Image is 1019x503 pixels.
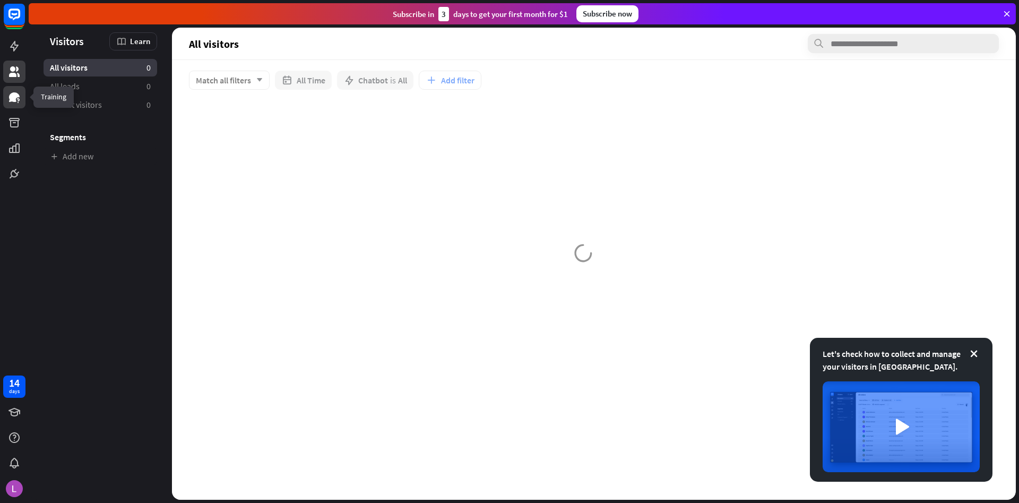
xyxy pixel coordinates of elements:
[50,99,102,110] span: Recent visitors
[130,36,150,46] span: Learn
[146,81,151,92] aside: 0
[823,381,980,472] img: image
[823,347,980,373] div: Let's check how to collect and manage your visitors in [GEOGRAPHIC_DATA].
[576,5,638,22] div: Subscribe now
[8,4,40,36] button: Open LiveChat chat widget
[438,7,449,21] div: 3
[44,132,157,142] h3: Segments
[3,376,25,398] a: 14 days
[9,378,20,388] div: 14
[9,388,20,395] div: days
[44,148,157,165] a: Add new
[50,81,80,92] span: All leads
[44,78,157,95] a: All leads 0
[50,62,88,73] span: All visitors
[189,38,239,50] span: All visitors
[50,35,84,47] span: Visitors
[393,7,568,21] div: Subscribe in days to get your first month for $1
[146,99,151,110] aside: 0
[44,96,157,114] a: Recent visitors 0
[146,62,151,73] aside: 0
